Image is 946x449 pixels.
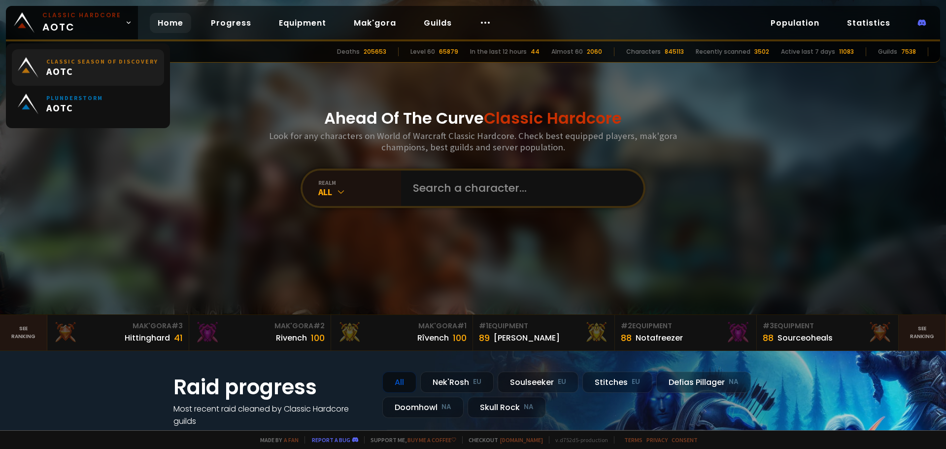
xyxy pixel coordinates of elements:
div: 88 [621,331,632,345]
a: Population [763,13,827,33]
span: # 2 [313,321,325,331]
a: [DOMAIN_NAME] [500,436,543,444]
h3: Look for any characters on World of Warcraft Classic Hardcore. Check best equipped players, mak'g... [265,130,681,153]
div: realm [318,179,401,186]
small: NA [441,402,451,412]
small: EU [632,377,640,387]
a: Guilds [416,13,460,33]
div: All [382,372,416,393]
div: Level 60 [410,47,435,56]
span: # 3 [763,321,774,331]
a: Statistics [839,13,898,33]
div: Equipment [621,321,750,331]
div: [PERSON_NAME] [494,332,560,344]
h1: Ahead Of The Curve [324,106,622,130]
small: NA [524,402,534,412]
div: Stitches [582,372,652,393]
div: Guilds [878,47,897,56]
span: # 3 [171,321,183,331]
a: See all progress [173,428,237,439]
a: Report a bug [312,436,350,444]
a: Mak'Gora#3Hittinghard41 [47,315,189,350]
div: 7538 [901,47,916,56]
a: Equipment [271,13,334,33]
div: Deaths [337,47,360,56]
a: Buy me a coffee [407,436,456,444]
a: Classic HardcoreAOTC [6,6,138,39]
div: 88 [763,331,774,345]
h1: Raid progress [173,372,371,403]
div: Characters [626,47,661,56]
div: Hittinghard [125,332,170,344]
div: 65879 [439,47,458,56]
div: Recently scanned [696,47,750,56]
a: Consent [672,436,698,444]
div: In the last 12 hours [470,47,527,56]
small: EU [558,377,566,387]
div: 845113 [665,47,684,56]
div: 205653 [364,47,386,56]
div: Mak'Gora [337,321,467,331]
a: Progress [203,13,259,33]
div: Soulseeker [498,372,578,393]
div: 2060 [587,47,602,56]
a: Home [150,13,191,33]
small: NA [729,377,739,387]
div: 89 [479,331,490,345]
a: Seeranking [899,315,946,350]
span: AOTC [42,11,121,35]
span: Checkout [462,436,543,444]
span: AOTC [46,102,103,114]
a: a fan [284,436,299,444]
div: Rîvench [417,332,449,344]
div: 11083 [839,47,854,56]
span: # 1 [457,321,467,331]
div: Skull Rock [468,397,546,418]
div: Sourceoheals [777,332,833,344]
a: #2Equipment88Notafreezer [615,315,757,350]
div: Doomhowl [382,397,464,418]
div: Mak'Gora [195,321,325,331]
div: 44 [531,47,540,56]
div: Equipment [479,321,608,331]
div: Defias Pillager [656,372,751,393]
div: 3502 [754,47,769,56]
span: # 2 [621,321,632,331]
div: Nek'Rosh [420,372,494,393]
a: Terms [624,436,642,444]
small: Plunderstorm [46,94,103,102]
div: Notafreezer [636,332,683,344]
div: Active last 7 days [781,47,835,56]
div: 100 [311,331,325,345]
a: PlunderstormAOTC [12,86,164,122]
a: #1Equipment89[PERSON_NAME] [473,315,615,350]
div: 100 [453,331,467,345]
span: Support me, [364,436,456,444]
small: Classic Hardcore [42,11,121,20]
span: # 1 [479,321,488,331]
span: AOTC [46,65,158,77]
small: Classic Season of Discovery [46,58,158,65]
input: Search a character... [407,171,632,206]
div: Mak'Gora [53,321,183,331]
div: 41 [174,331,183,345]
div: Equipment [763,321,892,331]
small: EU [473,377,481,387]
div: Rivench [276,332,307,344]
span: Made by [254,436,299,444]
span: Classic Hardcore [484,107,622,129]
h4: Most recent raid cleaned by Classic Hardcore guilds [173,403,371,427]
span: v. d752d5 - production [549,436,608,444]
div: All [318,186,401,198]
a: Mak'Gora#2Rivench100 [189,315,331,350]
div: Almost 60 [551,47,583,56]
a: Classic Season of DiscoveryAOTC [12,49,164,86]
a: Mak'Gora#1Rîvench100 [331,315,473,350]
a: Mak'gora [346,13,404,33]
a: Privacy [646,436,668,444]
a: #3Equipment88Sourceoheals [757,315,899,350]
